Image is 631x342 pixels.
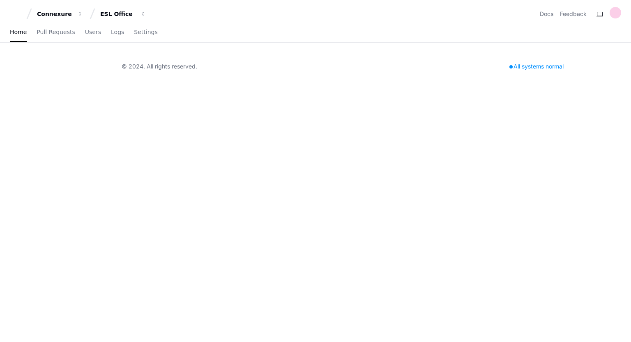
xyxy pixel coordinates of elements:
[85,30,101,34] span: Users
[34,7,86,21] button: Connexure
[37,23,75,42] a: Pull Requests
[10,30,27,34] span: Home
[37,10,72,18] div: Connexure
[560,10,587,18] button: Feedback
[111,30,124,34] span: Logs
[100,10,136,18] div: ESL Office
[85,23,101,42] a: Users
[122,62,197,71] div: © 2024. All rights reserved.
[37,30,75,34] span: Pull Requests
[540,10,553,18] a: Docs
[134,30,157,34] span: Settings
[97,7,150,21] button: ESL Office
[134,23,157,42] a: Settings
[111,23,124,42] a: Logs
[504,61,569,72] div: All systems normal
[10,23,27,42] a: Home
